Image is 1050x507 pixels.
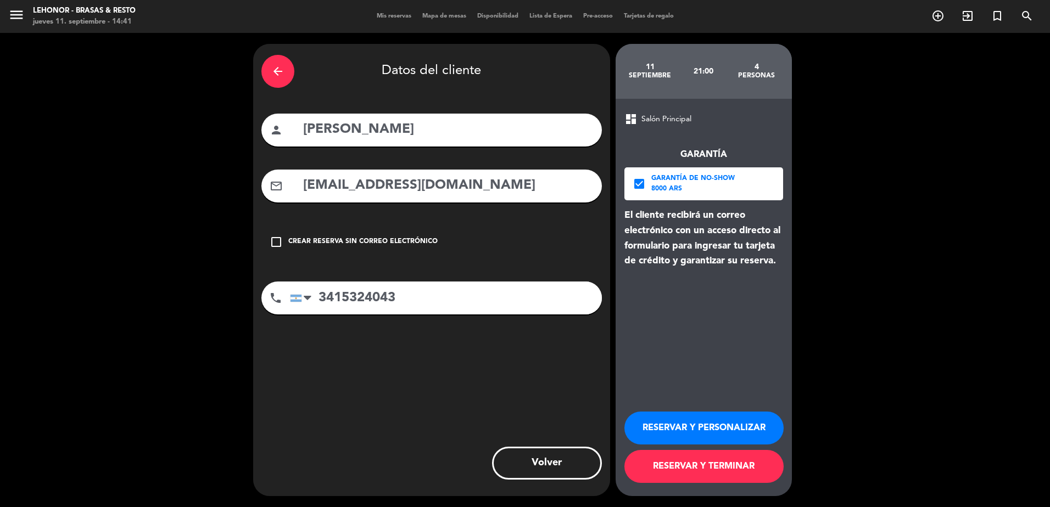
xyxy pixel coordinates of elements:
i: check_box_outline_blank [270,235,283,249]
div: Crear reserva sin correo electrónico [288,236,438,247]
div: jueves 11. septiembre - 14:41 [33,16,136,27]
i: turned_in_not [991,9,1004,22]
span: Disponibilidad [472,13,524,19]
i: exit_to_app [961,9,974,22]
input: Número de teléfono... [290,281,602,314]
div: 8000 ARS [651,184,735,195]
input: Email del cliente [302,174,594,197]
div: 11 [624,63,677,71]
div: personas [730,71,783,80]
span: Tarjetas de regalo [618,13,679,19]
span: dashboard [624,112,638,126]
div: 21:00 [677,52,730,91]
div: Garantía de no-show [651,173,735,184]
div: Garantía [624,148,783,162]
span: Pre-acceso [578,13,618,19]
i: arrow_back [271,65,284,78]
i: phone [269,291,282,305]
i: menu [8,7,25,23]
i: check_box [633,177,646,190]
i: add_circle_outline [931,9,945,22]
button: menu [8,7,25,27]
span: Mis reservas [371,13,417,19]
span: Lista de Espera [524,13,578,19]
i: person [270,123,283,137]
i: mail_outline [270,179,283,193]
div: El cliente recibirá un correo electrónico con un acceso directo al formulario para ingresar tu ta... [624,208,783,269]
button: RESERVAR Y TERMINAR [624,450,784,483]
button: RESERVAR Y PERSONALIZAR [624,412,784,444]
div: Lehonor - Brasas & Resto [33,5,136,16]
div: Datos del cliente [261,52,602,91]
span: Mapa de mesas [417,13,472,19]
i: search [1020,9,1034,22]
div: 4 [730,63,783,71]
div: septiembre [624,71,677,80]
div: Argentina: +54 [291,282,316,314]
span: Salón Principal [641,113,691,126]
button: Volver [492,447,602,480]
input: Nombre del cliente [302,119,594,141]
